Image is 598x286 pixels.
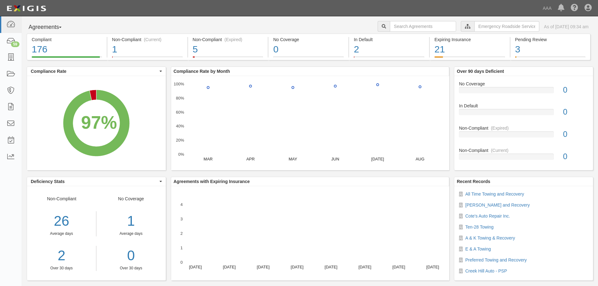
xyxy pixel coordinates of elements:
[457,179,490,184] b: Recent Records
[5,3,48,14] img: logo-5460c22ac91f19d4615b14bd174203de0afe785f0fc80cf4dbbc73dc1793850b.png
[558,106,593,118] div: 0
[354,43,424,56] div: 2
[459,147,588,165] a: Non-Compliant(Current)0
[32,43,102,56] div: 176
[27,21,74,34] button: Agreements
[288,157,297,161] text: MAY
[416,157,424,161] text: AUG
[558,151,593,162] div: 0
[32,36,102,43] div: Compliant
[180,231,183,236] text: 2
[457,69,504,74] b: Over 90 days Deficient
[27,231,96,236] div: Average days
[112,36,183,43] div: Non-Compliant (Current)
[434,43,505,56] div: 21
[558,84,593,96] div: 0
[454,81,593,87] div: No Coverage
[193,36,263,43] div: Non-Compliant (Expired)
[174,69,230,74] b: Compliance Rate by Month
[180,217,183,221] text: 3
[11,41,19,47] div: 59
[176,138,184,143] text: 20%
[96,196,166,271] div: No Coverage
[331,157,339,161] text: JUN
[459,103,588,125] a: In Default0
[465,268,507,273] a: Creek Hill Auto - PSP
[101,266,161,271] div: Over 30 days
[27,67,166,76] button: Compliance Rate
[371,157,384,161] text: [DATE]
[178,152,184,157] text: 0%
[491,125,509,131] div: (Expired)
[144,36,161,43] div: (Current)
[273,36,344,43] div: No Coverage
[257,265,270,269] text: [DATE]
[465,192,524,197] a: All Time Towing and Recovery
[176,124,184,128] text: 40%
[291,265,304,269] text: [DATE]
[174,179,250,184] b: Agreements with Expiring Insurance
[434,36,505,43] div: Expiring Insurance
[465,224,493,229] a: Ten-28 Towing
[454,125,593,131] div: Non-Compliant
[474,21,539,32] input: Emergency Roadside Service (ERS)
[515,36,585,43] div: Pending Review
[171,76,449,170] svg: A chart.
[176,96,184,100] text: 80%
[459,81,588,103] a: No Coverage0
[465,202,530,208] a: [PERSON_NAME] and Recovery
[544,24,589,30] div: As of [DATE] 09:34 am
[101,231,161,236] div: Average days
[349,56,429,61] a: In Default2
[180,260,183,265] text: 0
[101,211,161,231] div: 1
[390,21,456,32] input: Search Agreements
[27,76,166,170] div: A chart.
[27,56,107,61] a: Compliant176
[101,246,161,266] a: 0
[189,265,202,269] text: [DATE]
[27,266,96,271] div: Over 30 days
[180,246,183,250] text: 1
[171,186,449,280] svg: A chart.
[515,43,585,56] div: 3
[273,43,344,56] div: 0
[224,36,242,43] div: (Expired)
[174,82,184,86] text: 100%
[454,147,593,154] div: Non-Compliant
[112,43,183,56] div: 1
[27,196,96,271] div: Non-Compliant
[325,265,337,269] text: [DATE]
[246,157,255,161] text: APR
[31,178,158,185] span: Deficiency Stats
[223,265,236,269] text: [DATE]
[358,265,371,269] text: [DATE]
[180,202,183,207] text: 4
[27,246,96,266] a: 2
[558,129,593,140] div: 0
[426,265,439,269] text: [DATE]
[465,257,527,262] a: Preferred Towing and Recovery
[27,211,96,231] div: 26
[107,56,187,61] a: Non-Compliant(Current)1
[510,56,590,61] a: Pending Review3
[193,43,263,56] div: 5
[354,36,424,43] div: In Default
[465,235,515,240] a: A & K Towing & Recovery
[392,265,405,269] text: [DATE]
[459,125,588,147] a: Non-Compliant(Expired)0
[571,4,578,12] i: Help Center - Complianz
[465,246,491,251] a: E & A Towing
[203,157,213,161] text: MAR
[491,147,509,154] div: (Current)
[454,103,593,109] div: In Default
[268,56,348,61] a: No Coverage0
[465,213,510,219] a: Cote's Auto Repair Inc.
[27,177,166,186] button: Deficiency Stats
[430,56,510,61] a: Expiring Insurance21
[81,110,117,136] div: 97%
